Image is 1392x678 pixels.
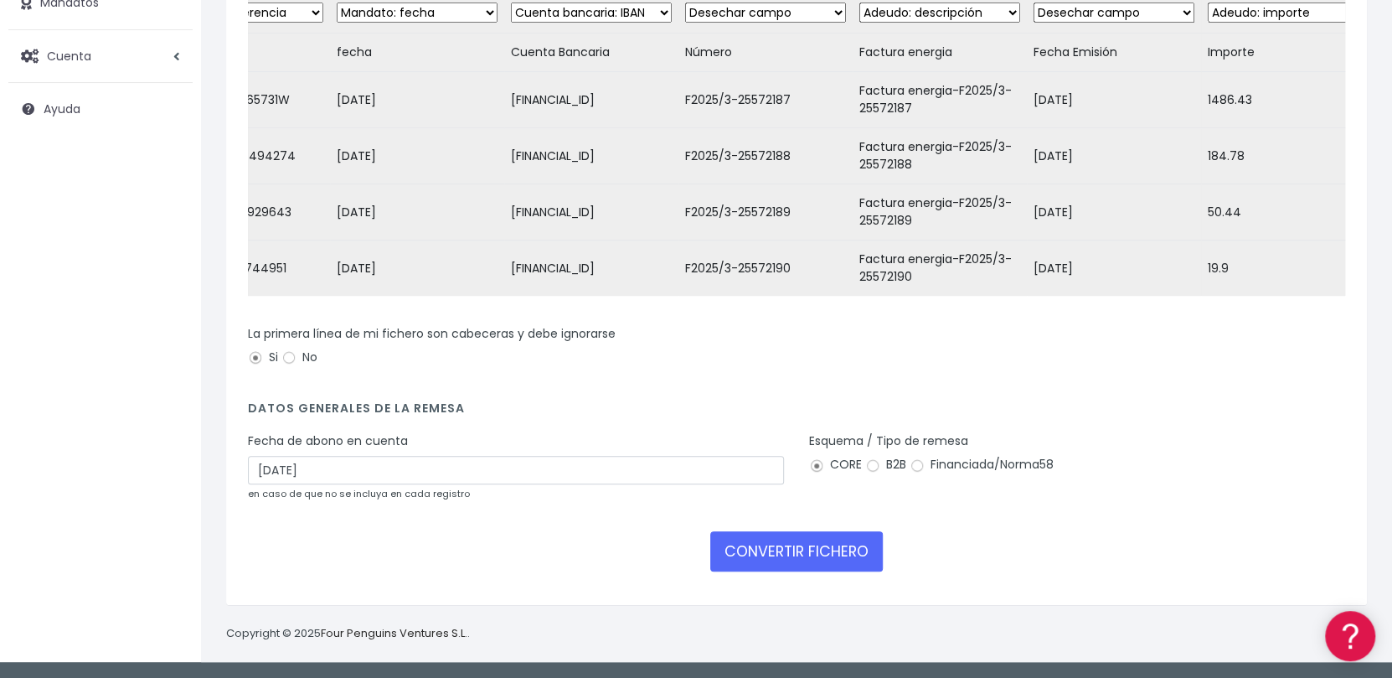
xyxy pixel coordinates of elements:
label: Esquema / Tipo de remesa [809,432,968,450]
a: Ayuda [8,91,193,127]
td: 50.44 [1201,184,1375,241]
td: [FINANCIAL_ID] [504,241,678,297]
td: [FINANCIAL_ID] [504,184,678,241]
td: Cuenta Bancaria [504,34,678,72]
label: Fecha de abono en cuenta [248,432,408,450]
label: Financiada/Norma58 [910,456,1054,474]
td: Importe [1201,34,1375,72]
td: [FINANCIAL_ID] [504,72,678,128]
td: [DATE] [330,128,504,184]
button: CONVERTIR FICHERO [710,531,883,572]
td: 184.78 [1201,128,1375,184]
td: [DATE] [330,241,504,297]
td: F2025/3-25572190 [678,241,853,297]
td: Número [678,34,853,72]
td: [FINANCIAL_ID] [504,128,678,184]
td: [DATE] [330,184,504,241]
p: Copyright © 2025 . [226,625,470,643]
td: F2025/3-25572189 [678,184,853,241]
small: en caso de que no se incluya en cada registro [248,487,470,500]
label: CORE [809,456,862,474]
td: Factura energia-F2025/3-25572189 [853,184,1027,241]
td: [DATE] [1027,241,1201,297]
td: Factura energia-F2025/3-25572187 [853,72,1027,128]
td: [DATE] [1027,184,1201,241]
td: [DATE] [330,72,504,128]
label: B2B [865,456,906,474]
span: Ayuda [44,101,80,117]
h4: Datos generales de la remesa [248,401,1345,424]
label: Si [248,349,278,366]
a: Four Penguins Ventures S.L. [321,625,467,641]
td: Factura energia-F2025/3-25572188 [853,128,1027,184]
td: [DATE] [1027,128,1201,184]
span: Cuenta [47,47,91,64]
td: F2025/3-25572188 [678,128,853,184]
td: 1486.43 [1201,72,1375,128]
td: Fecha Emisión [1027,34,1201,72]
a: Cuenta [8,39,193,74]
td: fecha [330,34,504,72]
td: [DATE] [1027,72,1201,128]
td: F2025/3-25572187 [678,72,853,128]
td: Factura energia [853,34,1027,72]
td: 19.9 [1201,241,1375,297]
label: La primera línea de mi fichero son cabeceras y debe ignorarse [248,325,616,343]
td: Factura energia-F2025/3-25572190 [853,241,1027,297]
label: No [281,349,317,366]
